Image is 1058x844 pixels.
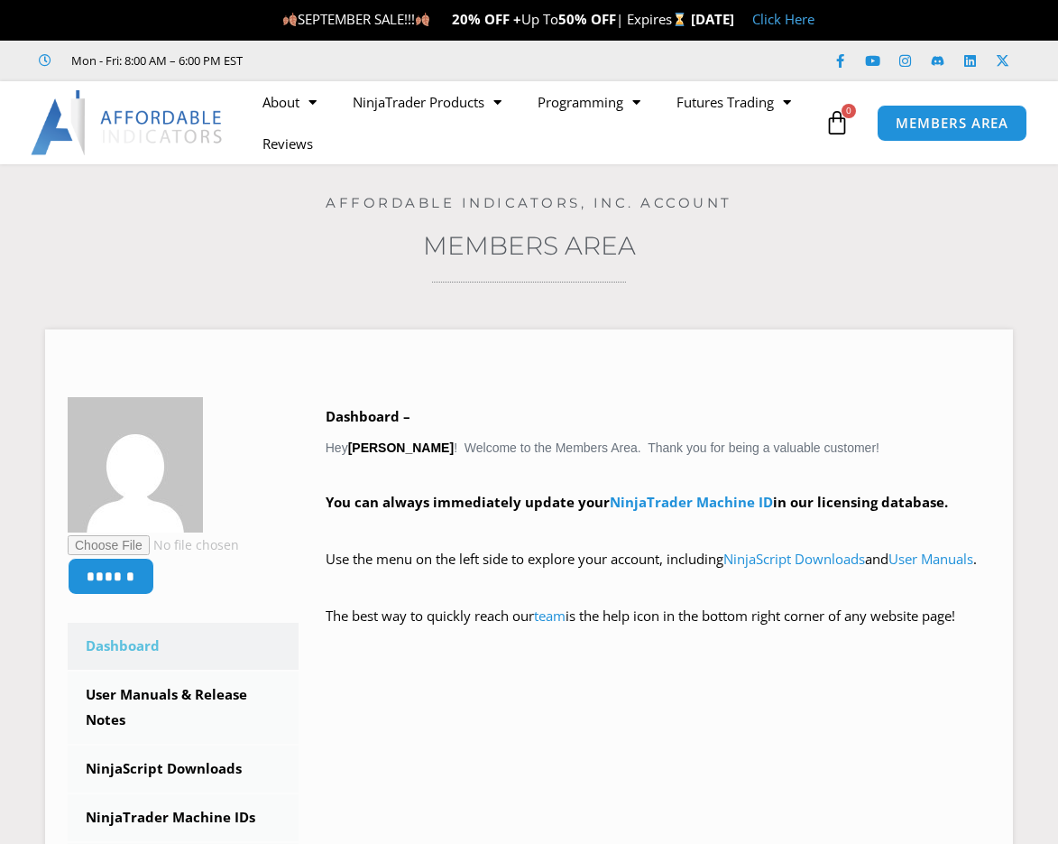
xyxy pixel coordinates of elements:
[68,623,299,670] a: Dashboard
[691,10,734,28] strong: [DATE]
[558,10,616,28] strong: 50% OFF
[673,13,686,26] img: ⌛
[326,404,990,654] div: Hey ! Welcome to the Members Area. Thank you for being a valuable customer!
[326,407,410,425] b: Dashboard –
[752,10,814,28] a: Click Here
[68,746,299,793] a: NinjaScript Downloads
[423,230,636,261] a: Members Area
[268,51,538,70] iframe: Customer reviews powered by Trustpilot
[723,550,865,568] a: NinjaScript Downloads
[244,123,331,164] a: Reviews
[68,672,299,744] a: User Manuals & Release Notes
[888,550,973,568] a: User Manuals
[68,397,203,533] img: f4d72bd01cf7793f85f946f3d851b24e7175e71a9816e50c6648561b8153fd6f
[283,13,297,26] img: 🍂
[896,116,1008,130] span: MEMBERS AREA
[520,81,658,123] a: Programming
[452,10,521,28] strong: 20% OFF +
[244,81,820,164] nav: Menu
[326,493,948,511] strong: You can always immediately update your in our licensing database.
[534,607,566,625] a: team
[335,81,520,123] a: NinjaTrader Products
[658,81,809,123] a: Futures Trading
[797,97,877,149] a: 0
[68,794,299,841] a: NinjaTrader Machine IDs
[877,105,1027,142] a: MEMBERS AREA
[326,547,990,598] p: Use the menu on the left side to explore your account, including and .
[348,441,454,455] strong: [PERSON_NAME]
[31,90,225,155] img: LogoAI | Affordable Indicators – NinjaTrader
[282,10,691,28] span: SEPTEMBER SALE!!! Up To | Expires
[326,194,732,211] a: Affordable Indicators, Inc. Account
[610,493,773,511] a: NinjaTrader Machine ID
[244,81,335,123] a: About
[67,50,243,71] span: Mon - Fri: 8:00 AM – 6:00 PM EST
[842,104,856,118] span: 0
[416,13,429,26] img: 🍂
[326,604,990,654] p: The best way to quickly reach our is the help icon in the bottom right corner of any website page!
